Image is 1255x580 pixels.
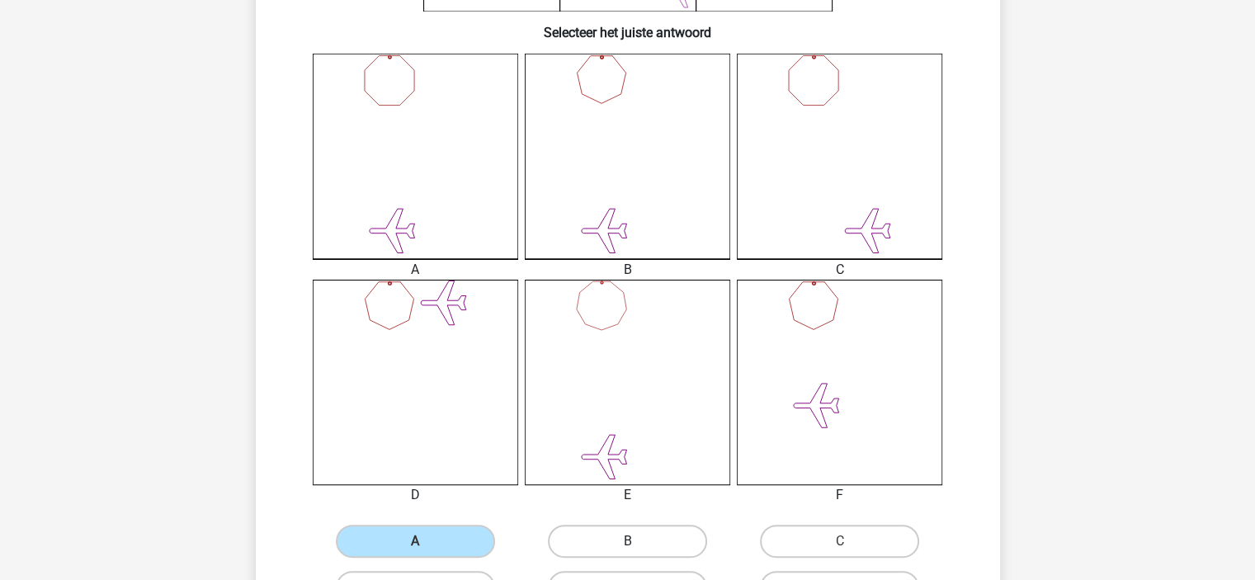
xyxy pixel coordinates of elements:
[512,485,743,505] div: E
[724,260,955,280] div: C
[760,525,919,558] label: C
[724,485,955,505] div: F
[300,485,531,505] div: D
[282,12,974,40] h6: Selecteer het juiste antwoord
[300,260,531,280] div: A
[336,525,495,558] label: A
[512,260,743,280] div: B
[548,525,707,558] label: B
